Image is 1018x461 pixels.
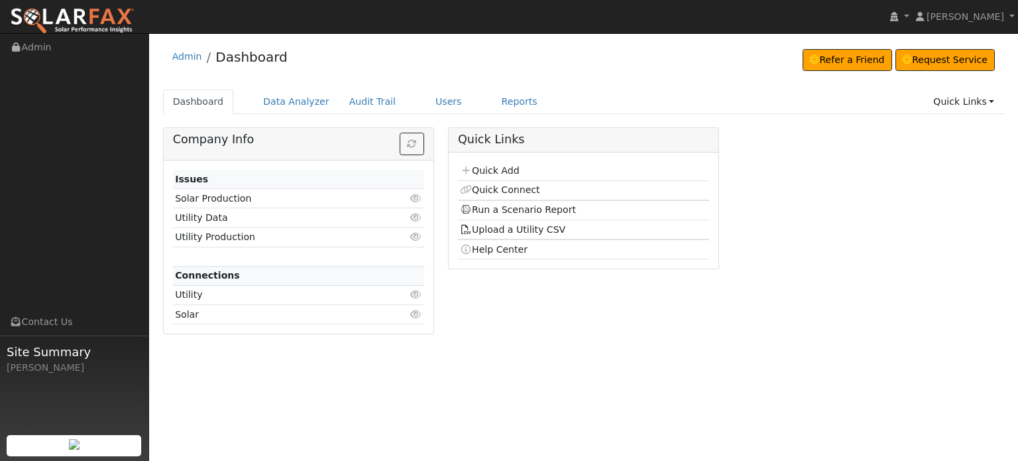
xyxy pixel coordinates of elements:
[163,90,234,114] a: Dashboard
[175,270,240,281] strong: Connections
[927,11,1004,22] span: [PERSON_NAME]
[410,213,422,222] i: Click to view
[172,51,202,62] a: Admin
[410,232,422,241] i: Click to view
[895,49,995,72] a: Request Service
[7,361,142,375] div: [PERSON_NAME]
[7,343,142,361] span: Site Summary
[173,285,384,304] td: Utility
[253,90,339,114] a: Data Analyzer
[923,90,1004,114] a: Quick Links
[173,228,384,247] td: Utility Production
[458,133,709,147] h5: Quick Links
[803,49,892,72] a: Refer a Friend
[460,165,519,176] a: Quick Add
[492,90,547,114] a: Reports
[173,208,384,228] td: Utility Data
[410,194,422,203] i: Click to view
[69,439,80,450] img: retrieve
[460,224,565,235] a: Upload a Utility CSV
[425,90,472,114] a: Users
[215,49,288,65] a: Dashboard
[410,310,422,319] i: Click to view
[173,189,384,208] td: Solar Production
[460,244,528,255] a: Help Center
[460,204,576,215] a: Run a Scenario Report
[339,90,406,114] a: Audit Trail
[10,7,135,35] img: SolarFax
[173,305,384,324] td: Solar
[460,184,539,195] a: Quick Connect
[175,174,208,184] strong: Issues
[173,133,424,147] h5: Company Info
[410,290,422,299] i: Click to view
